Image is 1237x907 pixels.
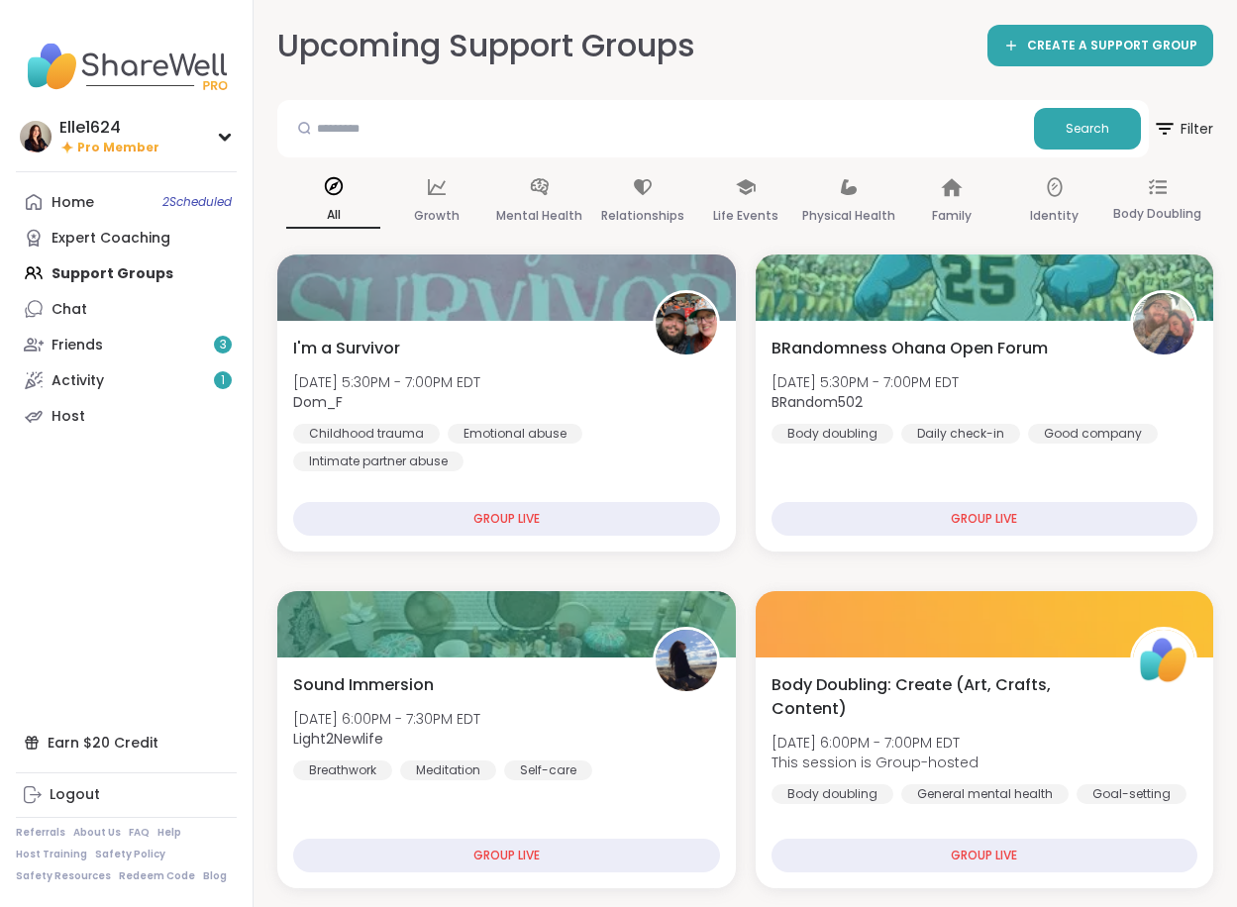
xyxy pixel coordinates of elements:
p: All [286,203,380,229]
div: GROUP LIVE [772,502,1198,536]
span: I'm a Survivor [293,337,400,360]
div: Host [52,407,85,427]
div: Earn $20 Credit [16,725,237,760]
span: [DATE] 5:30PM - 7:00PM EDT [772,372,959,392]
div: Meditation [400,760,496,780]
b: BRandom502 [772,392,863,412]
div: Goal-setting [1077,784,1186,804]
span: Body Doubling: Create (Art, Crafts, Content) [772,673,1109,721]
a: Expert Coaching [16,220,237,255]
span: BRandomness Ohana Open Forum [772,337,1048,360]
a: Safety Policy [95,848,165,861]
img: Light2Newlife [656,630,717,691]
p: Body Doubling [1113,202,1201,226]
img: ShareWell [1133,630,1194,691]
span: CREATE A SUPPORT GROUP [1027,38,1197,54]
span: 3 [220,337,227,353]
button: Filter [1153,100,1213,157]
div: Good company [1028,424,1158,444]
p: Identity [1030,204,1079,228]
div: GROUP LIVE [293,502,720,536]
div: Emotional abuse [448,424,582,444]
div: Expert Coaching [52,229,170,249]
img: Elle1624 [20,121,52,152]
a: Friends3 [16,327,237,362]
div: Logout [50,785,100,805]
span: [DATE] 5:30PM - 7:00PM EDT [293,372,480,392]
div: Activity [52,371,104,391]
div: General mental health [901,784,1069,804]
div: Daily check-in [901,424,1020,444]
span: Filter [1153,105,1213,152]
p: Relationships [601,204,684,228]
a: Help [157,826,181,840]
a: CREATE A SUPPORT GROUP [987,25,1213,66]
button: Search [1034,108,1141,150]
a: Blog [203,869,227,883]
p: Mental Health [496,204,582,228]
span: Sound Immersion [293,673,434,697]
span: [DATE] 6:00PM - 7:00PM EDT [772,733,979,753]
a: Referrals [16,826,65,840]
span: 1 [221,372,225,389]
div: Home [52,193,94,213]
a: Activity1 [16,362,237,398]
span: Search [1066,120,1109,138]
a: Redeem Code [119,869,195,883]
a: About Us [73,826,121,840]
div: Intimate partner abuse [293,452,464,471]
div: GROUP LIVE [772,839,1198,872]
a: FAQ [129,826,150,840]
span: [DATE] 6:00PM - 7:30PM EDT [293,709,480,729]
img: Dom_F [656,293,717,354]
p: Physical Health [802,204,895,228]
div: Childhood trauma [293,424,440,444]
b: Light2Newlife [293,729,383,749]
p: Family [932,204,972,228]
a: Chat [16,291,237,327]
h2: Upcoming Support Groups [277,24,695,68]
p: Growth [414,204,460,228]
span: This session is Group-hosted [772,753,979,772]
div: Elle1624 [59,117,159,139]
a: Host [16,398,237,434]
div: Self-care [504,760,592,780]
p: Life Events [713,204,778,228]
div: Body doubling [772,784,893,804]
a: Host Training [16,848,87,861]
span: 2 Scheduled [162,194,232,210]
div: GROUP LIVE [293,839,720,872]
img: BRandom502 [1133,293,1194,354]
div: Breathwork [293,760,392,780]
a: Home2Scheduled [16,184,237,220]
div: Friends [52,336,103,355]
div: Chat [52,300,87,320]
a: Safety Resources [16,869,111,883]
div: Body doubling [772,424,893,444]
img: ShareWell Nav Logo [16,32,237,101]
span: Pro Member [77,140,159,156]
a: Logout [16,777,237,813]
b: Dom_F [293,392,343,412]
